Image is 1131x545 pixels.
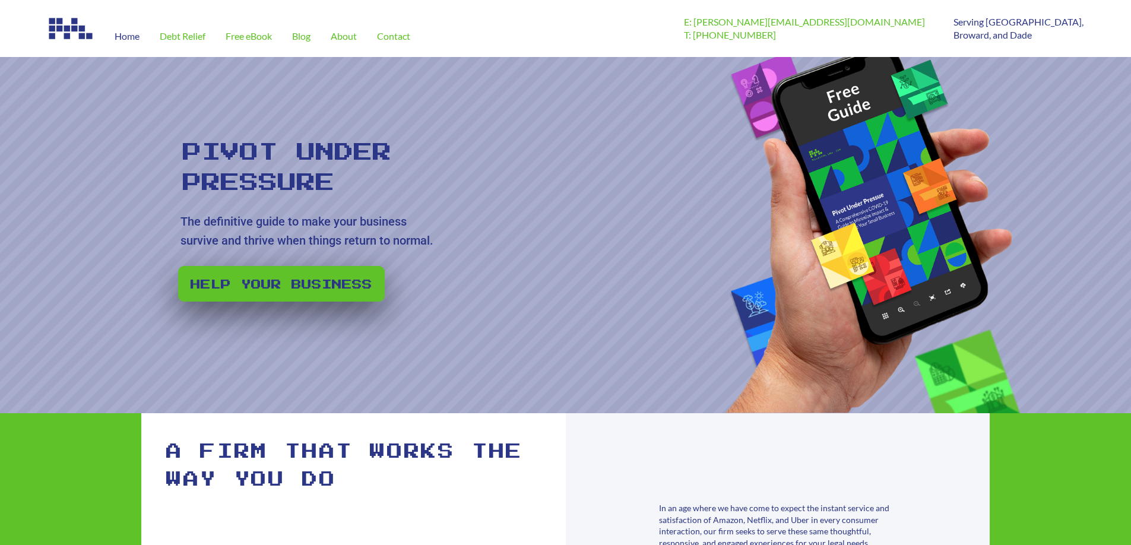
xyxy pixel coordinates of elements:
[292,31,311,41] span: Blog
[180,212,442,250] rs-layer: The definitive guide to make your business survive and thrive when things return to normal.
[47,15,95,42] img: Image
[150,15,216,57] a: Debt Relief
[160,31,205,41] span: Debt Relief
[321,15,367,57] a: About
[367,15,420,57] a: Contact
[104,15,150,57] a: Home
[684,16,925,27] a: E: [PERSON_NAME][EMAIL_ADDRESS][DOMAIN_NAME]
[331,31,357,41] span: About
[953,15,1084,42] p: Serving [GEOGRAPHIC_DATA], Broward, and Dade
[166,438,542,494] h1: A firm that works the way you do
[183,138,407,198] rs-layer: Pivot Under Pressure
[684,29,776,40] a: T: [PHONE_NUMBER]
[115,31,140,41] span: Home
[216,15,282,57] a: Free eBook
[377,31,410,41] span: Contact
[178,266,385,302] a: Help your business
[282,15,321,57] a: Blog
[226,31,272,41] span: Free eBook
